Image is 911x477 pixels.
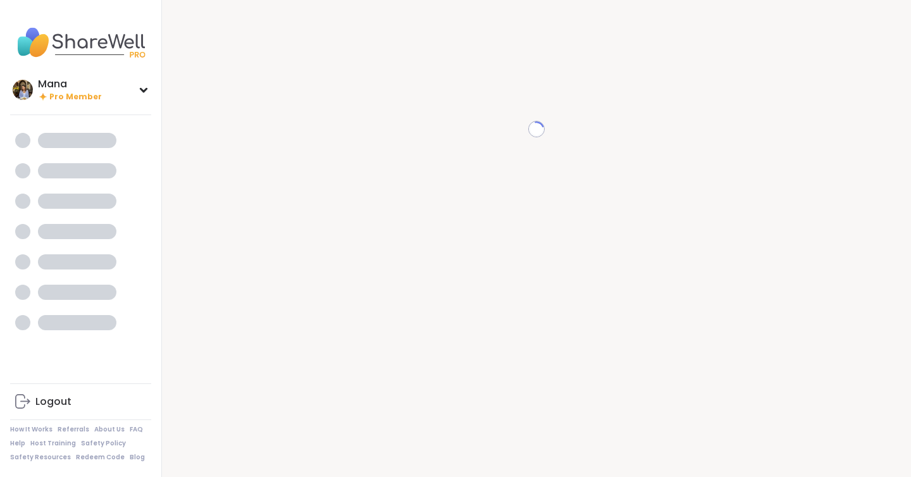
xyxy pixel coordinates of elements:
[130,453,145,462] a: Blog
[94,425,125,434] a: About Us
[58,425,89,434] a: Referrals
[38,77,102,91] div: Mana
[76,453,125,462] a: Redeem Code
[130,425,143,434] a: FAQ
[10,425,53,434] a: How It Works
[10,453,71,462] a: Safety Resources
[10,439,25,448] a: Help
[81,439,126,448] a: Safety Policy
[35,395,71,409] div: Logout
[10,20,151,65] img: ShareWell Nav Logo
[13,80,33,100] img: Mana
[10,387,151,417] a: Logout
[49,92,102,102] span: Pro Member
[30,439,76,448] a: Host Training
